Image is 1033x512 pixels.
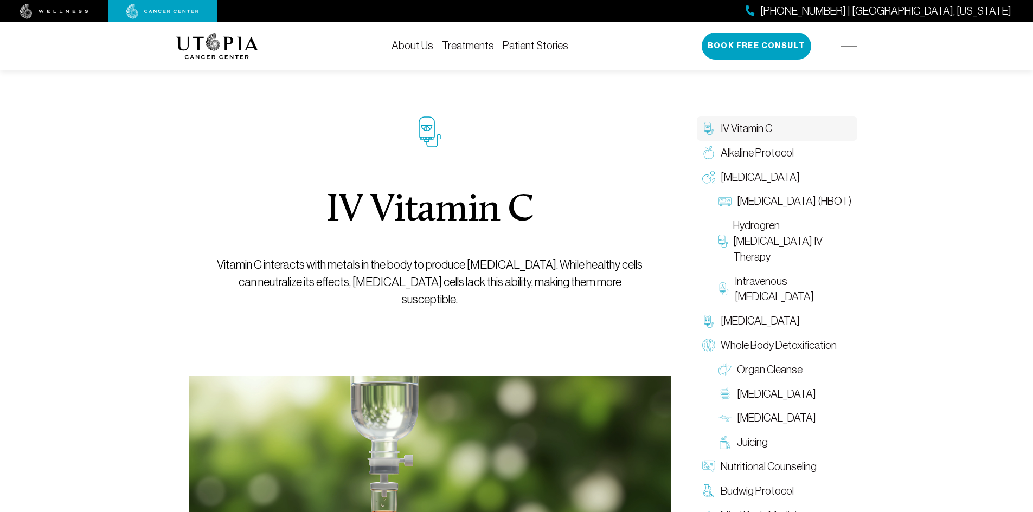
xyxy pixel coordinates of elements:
[126,4,199,19] img: cancer center
[697,455,857,479] a: Nutritional Counseling
[713,213,857,269] a: Hydrogren [MEDICAL_DATA] IV Therapy
[718,436,732,449] img: Juicing
[702,339,715,352] img: Whole Body Detoxification
[697,309,857,333] a: [MEDICAL_DATA]
[718,195,732,208] img: Hyperbaric Oxygen Therapy (HBOT)
[702,315,715,328] img: Chelation Therapy
[721,338,837,353] span: Whole Body Detoxification
[702,171,715,184] img: Oxygen Therapy
[697,165,857,190] a: [MEDICAL_DATA]
[702,460,715,473] img: Nutritional Counseling
[702,122,715,135] img: IV Vitamin C
[713,430,857,455] a: Juicing
[760,3,1011,19] span: [PHONE_NUMBER] | [GEOGRAPHIC_DATA], [US_STATE]
[746,3,1011,19] a: [PHONE_NUMBER] | [GEOGRAPHIC_DATA], [US_STATE]
[20,4,88,19] img: wellness
[721,459,817,475] span: Nutritional Counseling
[718,412,732,425] img: Lymphatic Massage
[713,269,857,309] a: Intravenous [MEDICAL_DATA]
[392,40,433,51] a: About Us
[713,382,857,406] a: [MEDICAL_DATA]
[176,33,258,59] img: logo
[735,274,851,305] span: Intravenous [MEDICAL_DATA]
[737,193,851,209] span: [MEDICAL_DATA] (HBOT)
[442,40,494,51] a: Treatments
[326,191,534,230] h1: IV Vitamin C
[718,235,728,248] img: Hydrogren Peroxide IV Therapy
[702,146,715,159] img: Alkaline Protocol
[733,218,852,264] span: Hydrogren [MEDICAL_DATA] IV Therapy
[841,42,857,50] img: icon-hamburger
[503,40,568,51] a: Patient Stories
[721,145,794,161] span: Alkaline Protocol
[214,256,646,308] p: Vitamin C interacts with metals in the body to produce [MEDICAL_DATA]. While healthy cells can ne...
[737,410,816,426] span: [MEDICAL_DATA]
[702,33,811,60] button: Book Free Consult
[721,483,794,499] span: Budwig Protocol
[697,479,857,503] a: Budwig Protocol
[718,363,732,376] img: Organ Cleanse
[697,141,857,165] a: Alkaline Protocol
[737,362,803,378] span: Organ Cleanse
[697,333,857,358] a: Whole Body Detoxification
[713,358,857,382] a: Organ Cleanse
[737,435,768,450] span: Juicing
[697,116,857,141] a: IV Vitamin C
[737,386,816,402] span: [MEDICAL_DATA]
[702,484,715,497] img: Budwig Protocol
[721,170,800,185] span: [MEDICAL_DATA]
[718,387,732,400] img: Colon Therapy
[419,116,441,147] img: icon
[713,406,857,430] a: [MEDICAL_DATA]
[721,121,772,137] span: IV Vitamin C
[713,189,857,213] a: [MEDICAL_DATA] (HBOT)
[721,313,800,329] span: [MEDICAL_DATA]
[718,282,730,295] img: Intravenous Ozone Therapy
